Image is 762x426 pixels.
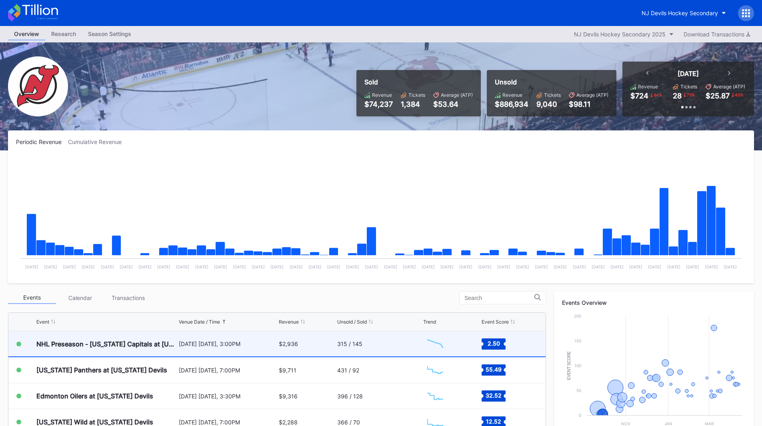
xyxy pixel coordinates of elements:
[574,363,581,368] text: 100
[337,367,359,374] div: 431 / 92
[459,264,472,269] text: [DATE]
[179,340,277,347] div: [DATE] [DATE], 3:00PM
[573,264,586,269] text: [DATE]
[179,393,277,400] div: [DATE] [DATE], 3:30PM
[502,92,522,98] div: Revenue
[636,6,732,20] button: NJ Devils Hockey Secondary
[423,386,447,406] svg: Chart title
[82,28,137,40] div: Season Settings
[495,100,528,108] div: $886,934
[101,264,114,269] text: [DATE]
[706,92,730,100] div: $25.87
[233,264,246,269] text: [DATE]
[214,264,227,269] text: [DATE]
[497,264,510,269] text: [DATE]
[138,264,152,269] text: [DATE]
[592,264,605,269] text: [DATE]
[569,100,608,108] div: $98.11
[270,264,284,269] text: [DATE]
[36,418,153,426] div: [US_STATE] Wild at [US_STATE] Devils
[82,264,95,269] text: [DATE]
[629,264,642,269] text: [DATE]
[337,419,360,426] div: 366 / 70
[562,299,746,306] div: Events Overview
[290,264,303,269] text: [DATE]
[486,418,501,425] text: 12.52
[684,31,750,38] div: Download Transactions
[364,100,393,108] div: $74,237
[68,138,128,145] div: Cumulative Revenue
[364,78,473,86] div: Sold
[16,138,68,145] div: Periodic Revenue
[8,292,56,304] div: Events
[179,319,220,325] div: Venue Date / Time
[495,78,608,86] div: Unsold
[346,264,359,269] text: [DATE]
[423,360,447,380] svg: Chart title
[279,340,298,347] div: $2,936
[574,31,666,38] div: NJ Devils Hockey Secondary 2025
[308,264,322,269] text: [DATE]
[36,319,49,325] div: Event
[8,28,45,40] a: Overview
[713,84,745,90] div: Average (ATP)
[482,319,509,325] div: Event Score
[408,92,425,98] div: Tickets
[337,340,362,347] div: 315 / 145
[327,264,340,269] text: [DATE]
[686,264,699,269] text: [DATE]
[403,264,416,269] text: [DATE]
[337,393,363,400] div: 396 / 128
[176,264,189,269] text: [DATE]
[16,155,746,275] svg: Chart title
[678,70,699,78] div: [DATE]
[487,340,500,346] text: 2.50
[478,264,492,269] text: [DATE]
[279,367,296,374] div: $9,711
[104,292,152,304] div: Transactions
[642,10,718,16] div: NJ Devils Hockey Secondary
[516,264,529,269] text: [DATE]
[423,334,447,354] svg: Chart title
[567,351,571,380] text: Event Score
[45,28,82,40] a: Research
[384,264,397,269] text: [DATE]
[252,264,265,269] text: [DATE]
[686,92,696,98] div: 73 %
[36,366,167,374] div: [US_STATE] Panthers at [US_STATE] Devils
[536,100,561,108] div: 9,040
[464,295,534,301] input: Search
[179,367,277,374] div: [DATE] [DATE], 7:00PM
[576,388,581,393] text: 50
[56,292,104,304] div: Calendar
[279,419,298,426] div: $2,288
[621,421,630,426] text: Nov
[44,264,57,269] text: [DATE]
[365,264,378,269] text: [DATE]
[574,338,581,343] text: 150
[372,92,392,98] div: Revenue
[638,84,658,90] div: Revenue
[486,392,502,399] text: 32.52
[63,264,76,269] text: [DATE]
[705,421,714,426] text: Mar
[36,392,153,400] div: Edmonton Oilers at [US_STATE] Devils
[648,264,661,269] text: [DATE]
[610,264,624,269] text: [DATE]
[36,340,177,348] div: NHL Preseason - [US_STATE] Capitals at [US_STATE] Devils (Split Squad)
[680,84,697,90] div: Tickets
[423,319,436,325] div: Trend
[680,29,754,40] button: Download Transactions
[8,56,68,116] img: NJ_Devils_Hockey_Secondary.png
[734,92,744,98] div: 42 %
[554,264,567,269] text: [DATE]
[574,314,581,318] text: 200
[25,264,38,269] text: [DATE]
[486,366,502,373] text: 55.49
[279,319,299,325] div: Revenue
[667,264,680,269] text: [DATE]
[673,92,682,100] div: 28
[195,264,208,269] text: [DATE]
